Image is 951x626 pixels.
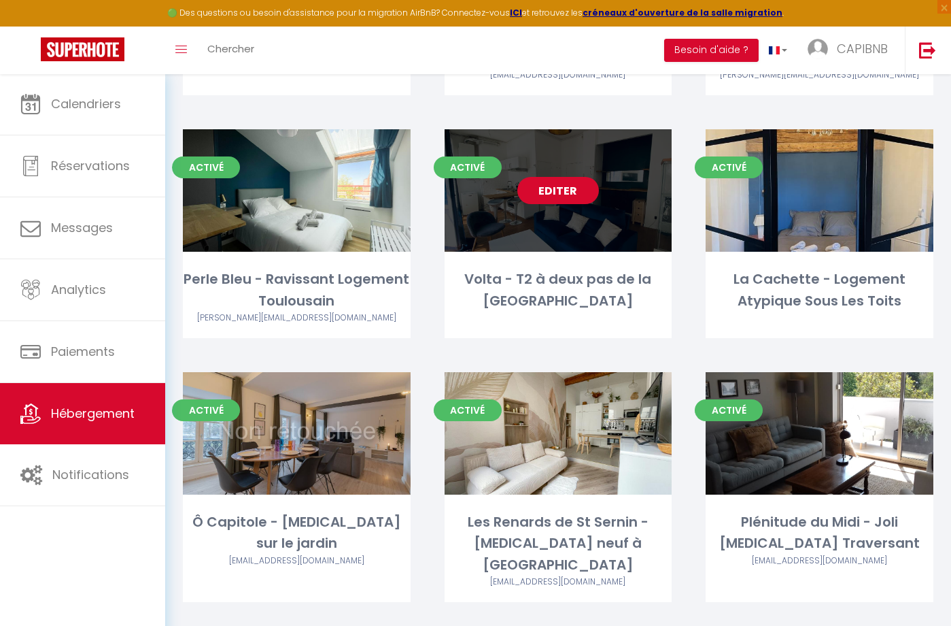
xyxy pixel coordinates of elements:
[41,37,124,61] img: Super Booking
[11,5,52,46] button: Ouvrir le widget de chat LiveChat
[706,69,933,82] div: Airbnb
[797,27,905,74] a: ... CAPIBNB
[183,269,411,312] div: Perle Bleu - Ravissant Logement Toulousain
[583,7,782,18] a: créneaux d'ouverture de la salle migration
[664,39,759,62] button: Besoin d'aide ?
[808,39,828,59] img: ...
[183,555,411,567] div: Airbnb
[919,42,936,59] img: logout
[172,399,240,421] span: Activé
[172,156,240,178] span: Activé
[51,343,115,360] span: Paiements
[706,555,933,567] div: Airbnb
[445,69,672,82] div: Airbnb
[434,156,502,178] span: Activé
[510,7,522,18] a: ICI
[51,281,106,298] span: Analytics
[51,95,121,112] span: Calendriers
[445,512,672,576] div: Les Renards de St Sernin - [MEDICAL_DATA] neuf à [GEOGRAPHIC_DATA]
[197,27,264,74] a: Chercher
[434,399,502,421] span: Activé
[52,466,129,483] span: Notifications
[695,399,763,421] span: Activé
[183,512,411,555] div: Ô Capitole - [MEDICAL_DATA] sur le jardin
[445,576,672,589] div: Airbnb
[837,40,888,57] span: CAPIBNB
[695,156,763,178] span: Activé
[183,312,411,325] div: Airbnb
[706,269,933,312] div: La Cachette - Logement Atypique Sous Les Toits
[706,512,933,555] div: Plénitude du Midi - Joli [MEDICAL_DATA] Traversant
[51,405,135,422] span: Hébergement
[445,269,672,312] div: Volta - T2 à deux pas de la [GEOGRAPHIC_DATA]
[51,157,130,174] span: Réservations
[51,219,113,236] span: Messages
[517,177,599,204] a: Editer
[207,42,254,56] span: Chercher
